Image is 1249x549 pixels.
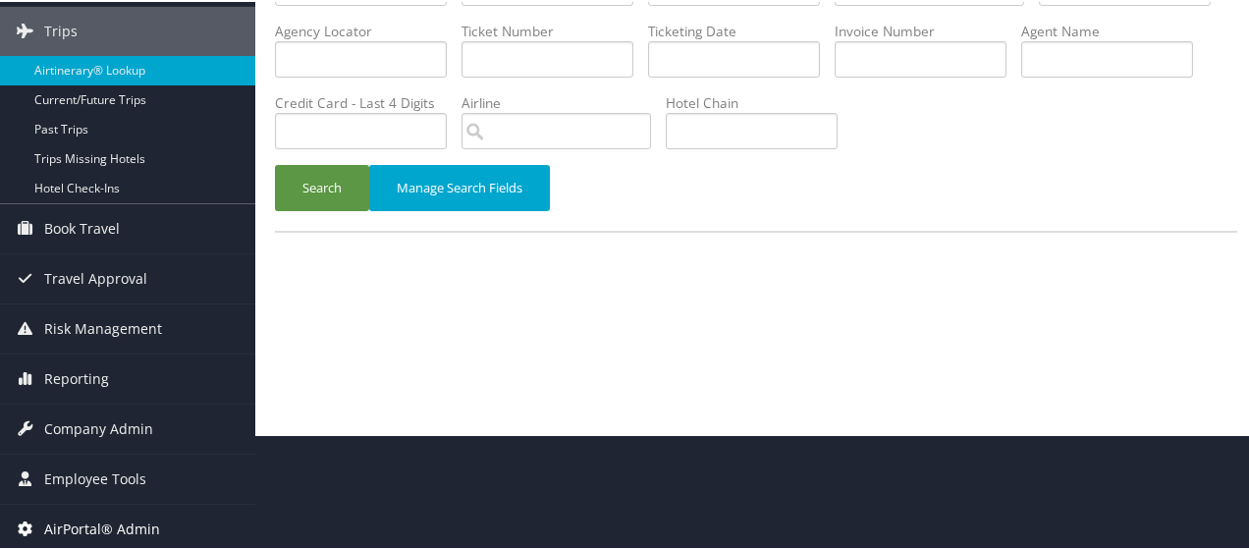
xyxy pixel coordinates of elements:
button: Search [275,163,369,209]
span: Book Travel [44,202,120,251]
span: Company Admin [44,403,153,452]
label: Ticketing Date [648,20,835,39]
span: Risk Management [44,302,162,352]
label: Airline [462,91,666,111]
span: Employee Tools [44,453,146,502]
button: Manage Search Fields [369,163,550,209]
label: Hotel Chain [666,91,852,111]
label: Agency Locator [275,20,462,39]
span: Travel Approval [44,252,147,302]
label: Credit Card - Last 4 Digits [275,91,462,111]
span: Trips [44,5,78,54]
label: Ticket Number [462,20,648,39]
label: Invoice Number [835,20,1021,39]
span: Reporting [44,353,109,402]
label: Agent Name [1021,20,1208,39]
